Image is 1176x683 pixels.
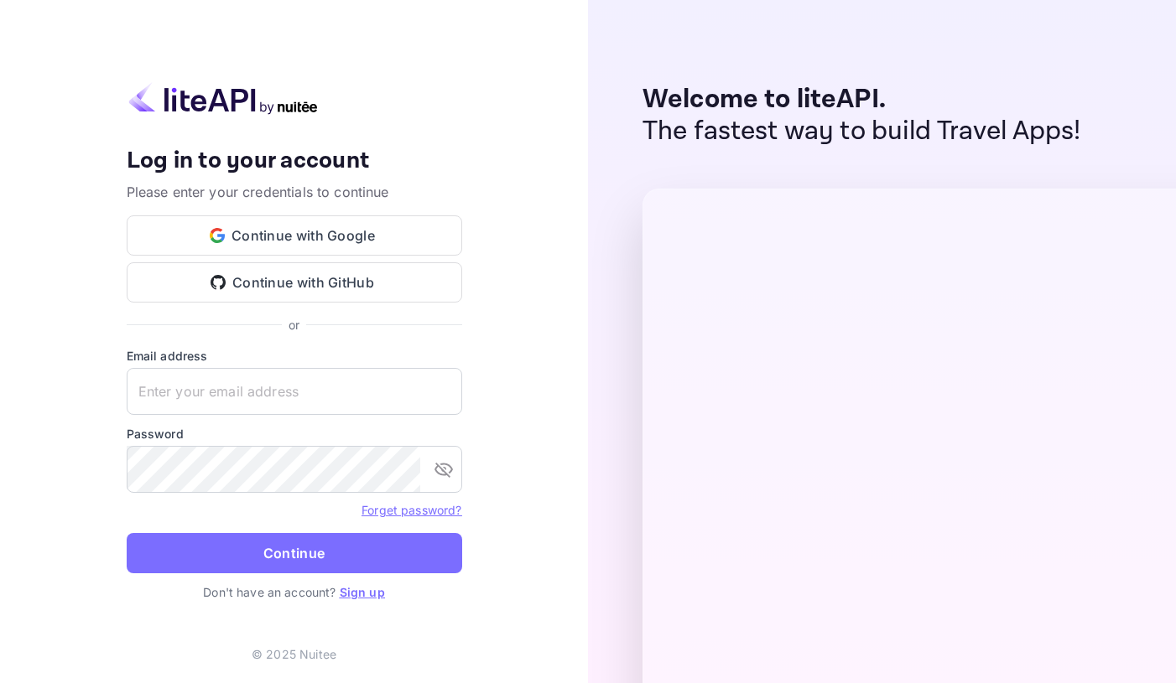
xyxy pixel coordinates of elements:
a: Sign up [340,585,385,599]
label: Password [127,425,462,442]
img: liteapi [127,82,320,115]
a: Forget password? [362,503,461,517]
p: Welcome to liteAPI. [643,84,1081,116]
p: The fastest way to build Travel Apps! [643,116,1081,147]
input: Enter your email address [127,368,462,415]
button: toggle password visibility [427,453,461,486]
button: Continue with Google [127,215,462,256]
button: Continue with GitHub [127,262,462,303]
p: Please enter your credentials to continue [127,182,462,202]
a: Forget password? [362,501,461,518]
label: Email address [127,347,462,365]
h4: Log in to your account [127,147,462,176]
p: Don't have an account? [127,583,462,601]
button: Continue [127,533,462,573]
p: or [289,316,299,334]
p: © 2025 Nuitee [252,645,336,663]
